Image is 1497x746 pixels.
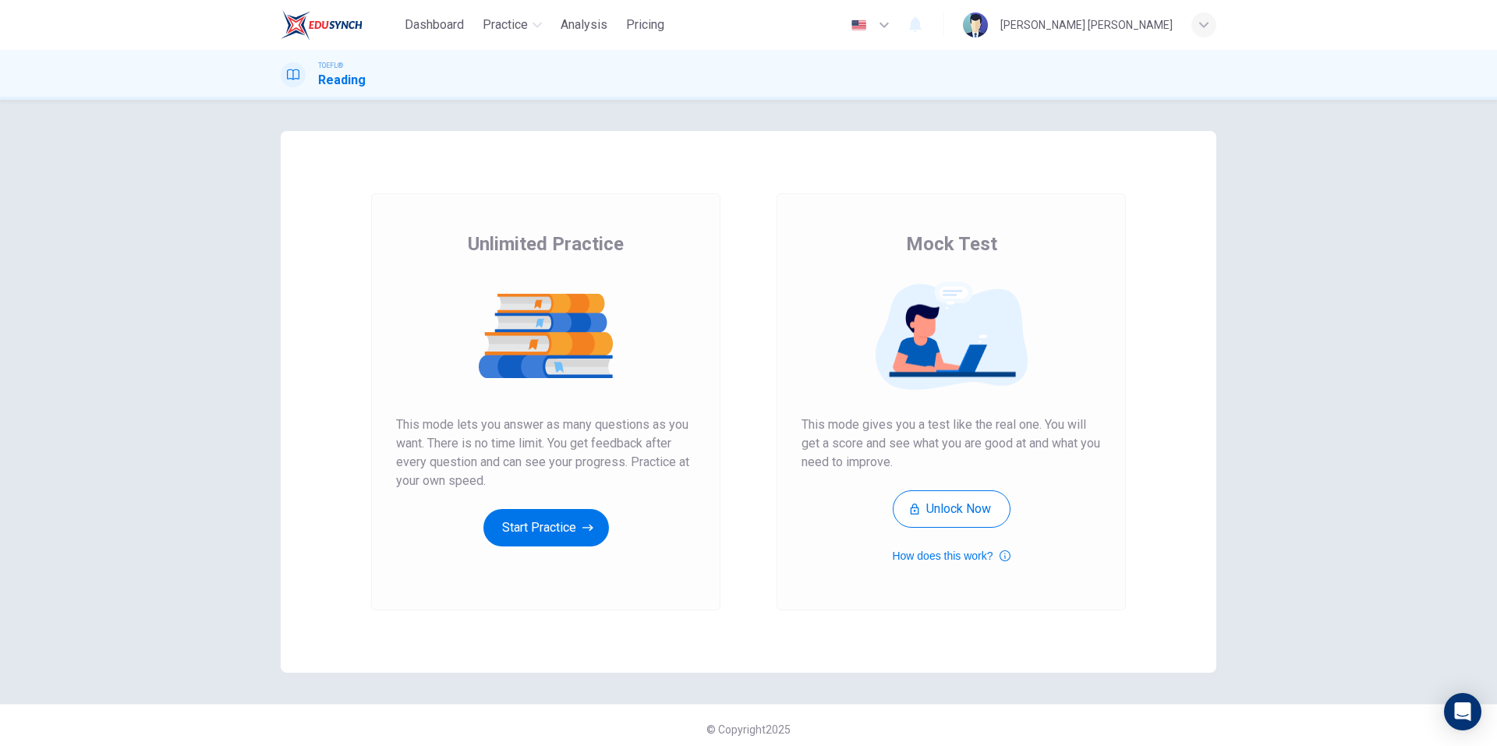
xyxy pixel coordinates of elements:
[318,60,343,71] span: TOEFL®
[620,11,671,39] button: Pricing
[468,232,624,256] span: Unlimited Practice
[554,11,614,39] button: Analysis
[483,509,609,546] button: Start Practice
[476,11,548,39] button: Practice
[893,490,1010,528] button: Unlock Now
[849,19,869,31] img: en
[281,9,398,41] a: EduSynch logo
[802,415,1101,472] span: This mode gives you a test like the real one. You will get a score and see what you are good at a...
[892,546,1010,565] button: How does this work?
[626,16,664,34] span: Pricing
[1000,16,1173,34] div: [PERSON_NAME] [PERSON_NAME]
[483,16,528,34] span: Practice
[398,11,470,39] button: Dashboard
[561,16,607,34] span: Analysis
[963,12,988,37] img: Profile picture
[706,723,791,736] span: © Copyright 2025
[405,16,464,34] span: Dashboard
[396,415,695,490] span: This mode lets you answer as many questions as you want. There is no time limit. You get feedback...
[906,232,997,256] span: Mock Test
[281,9,363,41] img: EduSynch logo
[318,71,366,90] h1: Reading
[1444,693,1481,730] div: Open Intercom Messenger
